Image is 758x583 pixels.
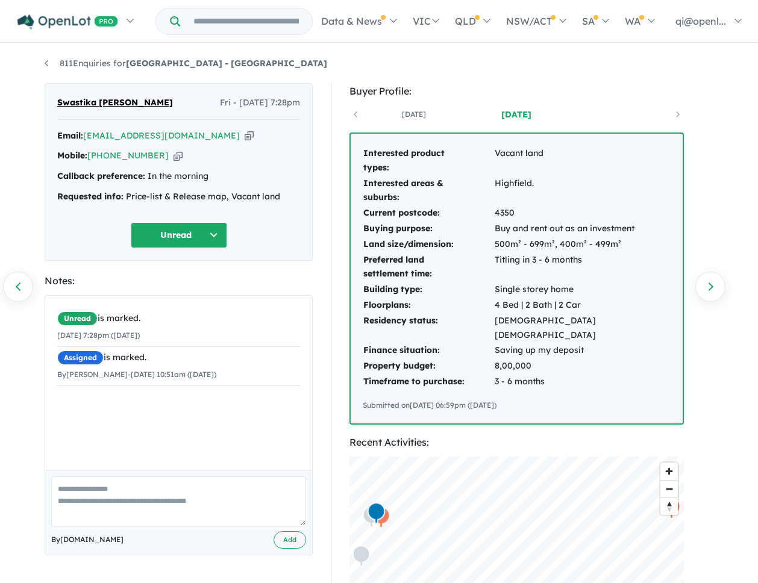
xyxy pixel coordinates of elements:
strong: Mobile: [57,150,87,161]
td: Buying purpose: [363,221,494,237]
div: Map marker [352,544,371,567]
span: Zoom out [660,481,678,497]
td: Buy and rent out as an investment [494,221,671,237]
span: Fri - [DATE] 7:28pm [220,96,300,110]
td: Floorplans: [363,298,494,313]
td: Timeframe to purchase: [363,374,494,390]
span: Assigned [57,351,104,365]
td: 8,00,000 [494,358,671,374]
span: Unread [57,311,98,326]
div: Price-list & Release map, Vacant land [57,190,300,204]
div: Buyer Profile: [349,83,684,99]
small: [DATE] 7:28pm ([DATE]) [57,331,140,340]
td: 500m² - 699m², 400m² - 499m² [494,237,671,252]
td: Saving up my deposit [494,343,671,358]
td: Vacant land [494,146,671,176]
span: By [DOMAIN_NAME] [51,534,124,546]
a: 811Enquiries for[GEOGRAPHIC_DATA] - [GEOGRAPHIC_DATA] [45,58,327,69]
img: Openlot PRO Logo White [17,14,118,30]
button: Add [274,531,306,549]
td: Property budget: [363,358,494,374]
strong: Requested info: [57,191,124,202]
td: Preferred land settlement time: [363,252,494,282]
a: [EMAIL_ADDRESS][DOMAIN_NAME] [83,130,240,141]
button: Zoom in [660,463,678,480]
div: Recent Activities: [349,434,684,450]
strong: Email: [57,130,83,141]
div: is marked. [57,351,300,365]
nav: breadcrumb [45,57,713,71]
button: Unread [131,222,227,248]
span: Swastika [PERSON_NAME] [57,96,173,110]
td: Land size/dimension: [363,237,494,252]
div: In the morning [57,169,300,184]
td: Residency status: [363,313,494,343]
td: Interested product types: [363,146,494,176]
span: qi@openl... [675,15,726,27]
a: [DATE] [465,108,568,120]
button: Reset bearing to north [660,497,678,515]
div: Map marker [663,497,681,519]
td: 4 Bed | 2 Bath | 2 Car [494,298,671,313]
a: [PHONE_NUMBER] [87,150,169,161]
td: Highfield. [494,176,671,206]
td: Finance situation: [363,343,494,358]
div: Map marker [368,502,386,524]
div: Notes: [45,273,313,289]
button: Copy [245,129,254,142]
td: Titling in 3 - 6 months [494,252,671,282]
button: Copy [174,149,183,162]
div: Submitted on [DATE] 06:59pm ([DATE]) [363,399,671,411]
div: Map marker [363,505,381,528]
button: Zoom out [660,480,678,497]
strong: [GEOGRAPHIC_DATA] - [GEOGRAPHIC_DATA] [126,58,327,69]
div: is marked. [57,311,300,326]
input: Try estate name, suburb, builder or developer [183,8,310,34]
td: Current postcode: [363,205,494,221]
small: By [PERSON_NAME] - [DATE] 10:51am ([DATE]) [57,370,216,379]
td: Building type: [363,282,494,298]
strong: Callback preference: [57,170,145,181]
div: Map marker [372,506,390,528]
a: [DATE] [363,108,465,120]
td: Single storey home [494,282,671,298]
td: Interested areas & suburbs: [363,176,494,206]
td: 3 - 6 months [494,374,671,390]
td: 4350 [494,205,671,221]
td: [DEMOGRAPHIC_DATA] [DEMOGRAPHIC_DATA] [494,313,671,343]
